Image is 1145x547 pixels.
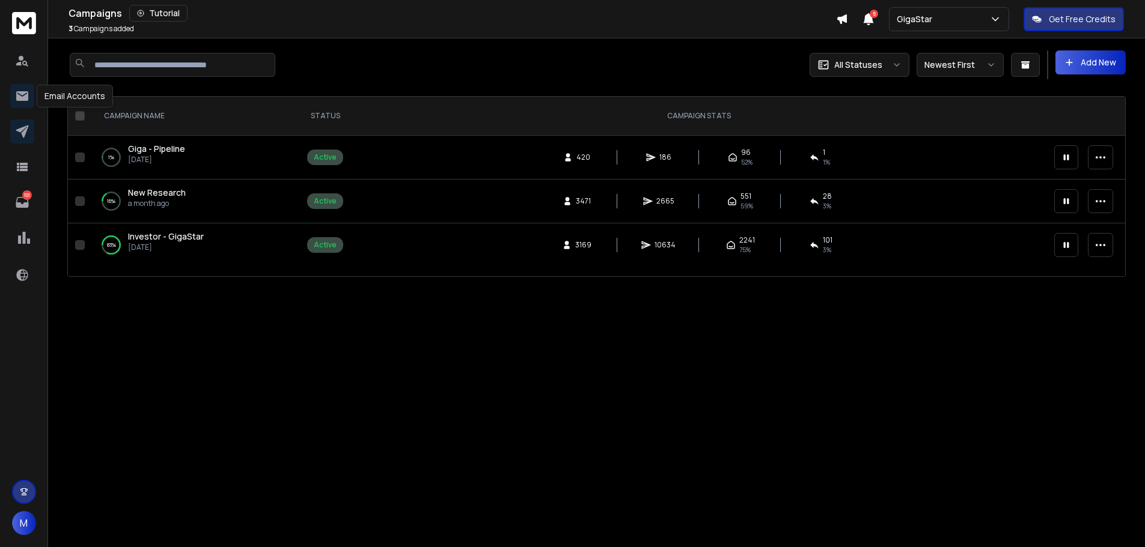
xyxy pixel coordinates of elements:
button: M [12,511,36,535]
p: Get Free Credits [1049,13,1116,25]
p: [DATE] [128,155,185,165]
a: Giga - Pipeline [128,143,185,155]
a: New Research [128,187,186,199]
span: Giga - Pipeline [128,143,185,154]
td: 16%New Researcha month ago [90,180,300,223]
button: Add New [1055,50,1126,74]
button: Tutorial [129,5,188,22]
div: Active [314,153,337,162]
td: 83%Investor - GigaStar[DATE] [90,223,300,267]
span: 3 % [823,245,831,255]
span: 3 [69,23,73,34]
a: 101 [10,190,34,214]
span: 59 % [740,201,753,211]
span: 28 [823,192,832,201]
p: a month ago [128,199,186,208]
span: 2665 [656,196,674,206]
span: 75 % [739,245,751,255]
span: 101 [823,235,832,245]
div: Campaigns [69,5,836,22]
span: 5 [870,10,878,18]
span: 3169 [575,240,591,250]
p: GigaStar [897,13,937,25]
span: 52 % [741,157,753,167]
span: 3 % [823,201,831,211]
button: Newest First [917,53,1004,77]
div: Email Accounts [37,85,113,107]
a: Investor - GigaStar [128,231,204,243]
span: Investor - GigaStar [128,231,204,242]
span: 1 [823,148,825,157]
span: 2241 [739,235,755,245]
p: Campaigns added [69,24,134,34]
span: 186 [659,153,671,162]
div: Active [314,196,337,206]
div: Active [314,240,337,250]
p: 1 % [108,151,114,163]
p: 101 [22,190,32,200]
th: CAMPAIGN STATS [350,97,1047,136]
span: 3471 [576,196,591,206]
p: [DATE] [128,243,204,252]
span: 551 [740,192,751,201]
p: 83 % [107,239,116,251]
span: 1 % [823,157,830,167]
p: All Statuses [834,59,882,71]
span: 10634 [655,240,676,250]
span: 96 [741,148,751,157]
th: CAMPAIGN NAME [90,97,300,136]
span: New Research [128,187,186,198]
button: Get Free Credits [1024,7,1124,31]
td: 1%Giga - Pipeline[DATE] [90,136,300,180]
p: 16 % [107,195,115,207]
th: STATUS [300,97,350,136]
span: 420 [576,153,590,162]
